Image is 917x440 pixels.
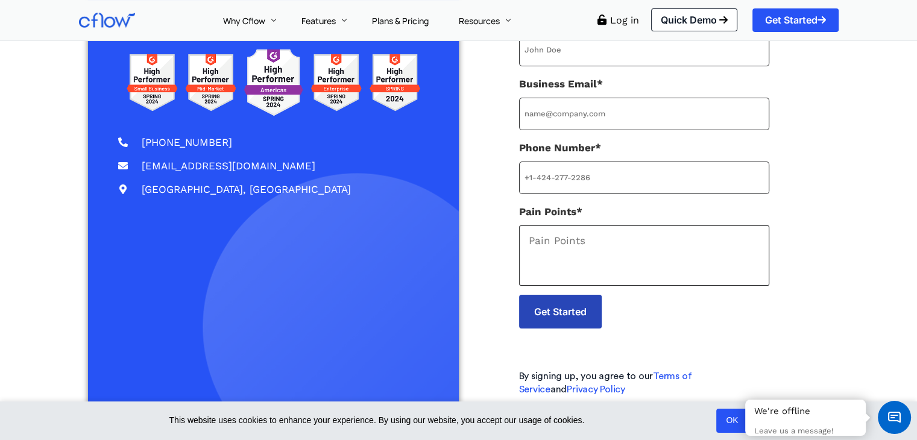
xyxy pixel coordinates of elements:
[372,15,429,27] span: Plans & Pricing
[139,157,315,175] span: [EMAIL_ADDRESS][DOMAIN_NAME]
[519,34,769,66] input: Name*
[519,225,769,286] textarea: Pain Points*
[754,406,857,418] div: We're offline
[567,385,625,394] a: Privacy Policy
[519,11,769,348] form: Contact form
[519,98,769,130] input: Business Email*
[519,369,769,397] h5: By signing up, you agree to our and
[519,139,769,194] label: Phone Number*
[878,401,911,434] span: Chat Widget
[519,203,769,286] label: Pain Points*
[169,413,710,428] span: This website uses cookies to enhance your experience. By using our website, you accept our usage ...
[79,13,135,28] img: Cflow
[610,14,639,26] a: Log in
[651,8,737,31] a: Quick Demo
[459,15,500,27] span: Resources
[716,409,748,433] a: OK
[118,43,429,122] img: g2 reviews
[752,8,839,31] a: Get Started
[139,134,232,151] span: [PHONE_NUMBER]
[519,75,769,130] label: Business Email*
[519,162,769,194] input: Phone Number*
[301,15,336,27] span: Features
[139,181,351,198] span: [GEOGRAPHIC_DATA], [GEOGRAPHIC_DATA]
[765,15,826,25] span: Get Started
[519,295,602,328] input: Get Started
[754,426,857,436] p: Leave us a message!
[223,15,265,27] span: Why Cflow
